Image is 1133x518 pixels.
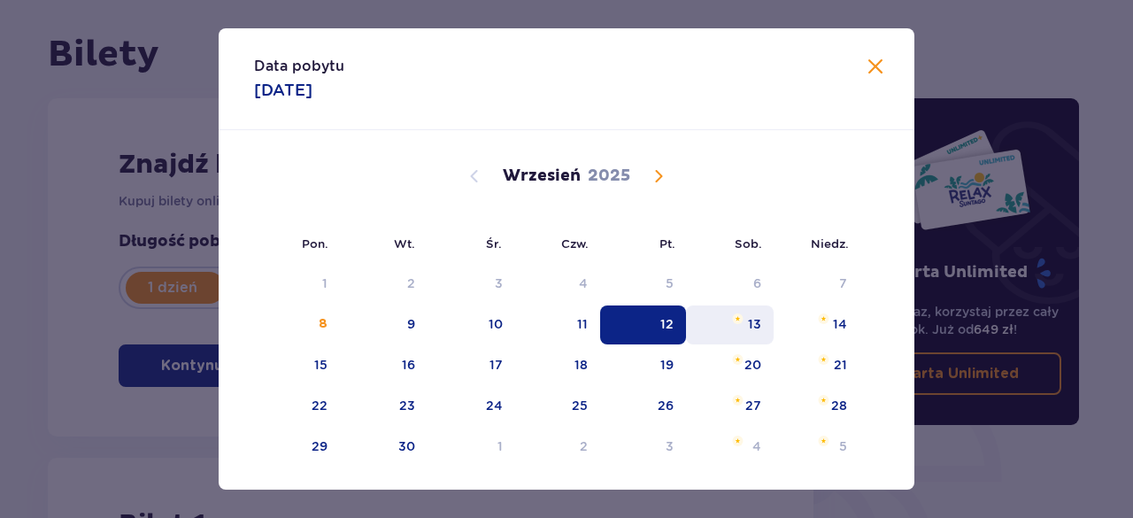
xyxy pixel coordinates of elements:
td: niedziela, 5 października 2025 [774,428,859,467]
div: 17 [489,356,503,374]
td: Selected. piątek, 12 września 2025 [600,305,686,344]
td: piątek, 19 września 2025 [600,346,686,385]
td: niedziela, 28 września 2025 [774,387,859,426]
div: 20 [744,356,761,374]
p: [DATE] [254,80,312,101]
small: Czw. [561,236,589,251]
div: 1 [322,274,328,292]
td: sobota, 4 października 2025 [686,428,774,467]
div: 23 [399,397,415,414]
td: czwartek, 18 września 2025 [515,346,601,385]
small: Śr. [486,236,502,251]
td: sobota, 27 września 2025 [686,387,774,426]
td: niedziela, 14 września 2025 [774,305,859,344]
td: piątek, 26 września 2025 [600,387,686,426]
div: 27 [745,397,761,414]
p: Wrzesień [503,166,581,187]
td: czwartek, 11 września 2025 [515,305,601,344]
small: Sob. [735,236,762,251]
td: Not available. poniedziałek, 1 września 2025 [254,265,340,304]
td: czwartek, 2 października 2025 [515,428,601,467]
div: 10 [489,315,503,333]
div: 13 [748,315,761,333]
td: środa, 1 października 2025 [428,428,515,467]
td: wtorek, 9 września 2025 [340,305,428,344]
div: Calendar [219,130,914,497]
td: Not available. sobota, 6 września 2025 [686,265,774,304]
div: 6 [753,274,761,292]
div: 9 [407,315,415,333]
td: Not available. środa, 3 września 2025 [428,265,515,304]
td: niedziela, 21 września 2025 [774,346,859,385]
td: Not available. wtorek, 2 września 2025 [340,265,428,304]
div: 24 [486,397,503,414]
td: wtorek, 23 września 2025 [340,387,428,426]
td: środa, 17 września 2025 [428,346,515,385]
td: poniedziałek, 22 września 2025 [254,387,340,426]
td: piątek, 3 października 2025 [600,428,686,467]
td: Not available. czwartek, 4 września 2025 [515,265,601,304]
div: 3 [495,274,503,292]
div: 16 [402,356,415,374]
td: poniedziałek, 8 września 2025 [254,305,340,344]
div: 25 [572,397,588,414]
p: 2025 [588,166,630,187]
div: 15 [314,356,328,374]
small: Niedz. [811,236,849,251]
small: Pt. [659,236,675,251]
td: Not available. piątek, 5 września 2025 [600,265,686,304]
small: Pon. [302,236,328,251]
div: 18 [574,356,588,374]
div: 2 [407,274,415,292]
td: czwartek, 25 września 2025 [515,387,601,426]
td: Not available. niedziela, 7 września 2025 [774,265,859,304]
td: poniedziałek, 29 września 2025 [254,428,340,467]
td: środa, 10 września 2025 [428,305,515,344]
td: wtorek, 30 września 2025 [340,428,428,467]
div: 11 [577,315,588,333]
td: sobota, 20 września 2025 [686,346,774,385]
div: 12 [660,315,674,333]
div: 26 [658,397,674,414]
td: sobota, 13 września 2025 [686,305,774,344]
div: 4 [579,274,588,292]
div: 8 [319,315,328,333]
small: Wt. [394,236,415,251]
div: 5 [666,274,674,292]
td: poniedziałek, 15 września 2025 [254,346,340,385]
div: 22 [312,397,328,414]
div: 19 [660,356,674,374]
td: wtorek, 16 września 2025 [340,346,428,385]
td: środa, 24 września 2025 [428,387,515,426]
